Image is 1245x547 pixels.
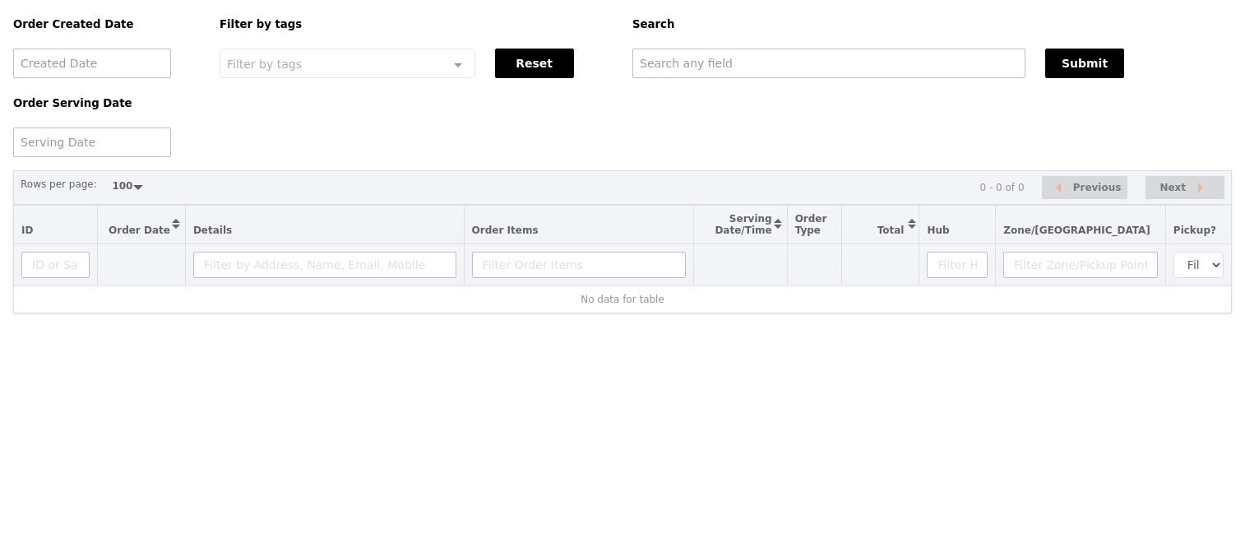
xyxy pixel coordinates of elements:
[1159,178,1186,197] span: Next
[13,18,200,30] h5: Order Created Date
[21,252,90,278] input: ID or Salesperson name
[1003,252,1158,278] input: Filter Zone/Pickup Point
[227,56,302,71] span: Filter by tags
[21,225,33,236] span: ID
[1003,225,1150,236] span: Zone/[GEOGRAPHIC_DATA]
[1173,225,1216,236] span: Pickup?
[1145,176,1224,200] button: Next
[632,18,1232,30] h5: Search
[927,252,988,278] input: Filter Hub
[220,18,613,30] h5: Filter by tags
[1042,176,1127,200] button: Previous
[193,225,232,236] span: Details
[193,252,456,278] input: Filter by Address, Name, Email, Mobile
[472,252,686,278] input: Filter Order Items
[495,49,574,78] button: Reset
[632,49,1025,78] input: Search any field
[795,213,827,236] span: Order Type
[927,225,949,236] span: Hub
[13,127,171,157] input: Serving Date
[472,225,539,236] span: Order Items
[979,182,1024,193] div: 0 - 0 of 0
[21,176,97,192] label: Rows per page:
[21,294,1224,305] div: No data for table
[1073,178,1122,197] span: Previous
[1045,49,1124,78] button: Submit
[13,97,200,109] h5: Order Serving Date
[13,49,171,78] input: Created Date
